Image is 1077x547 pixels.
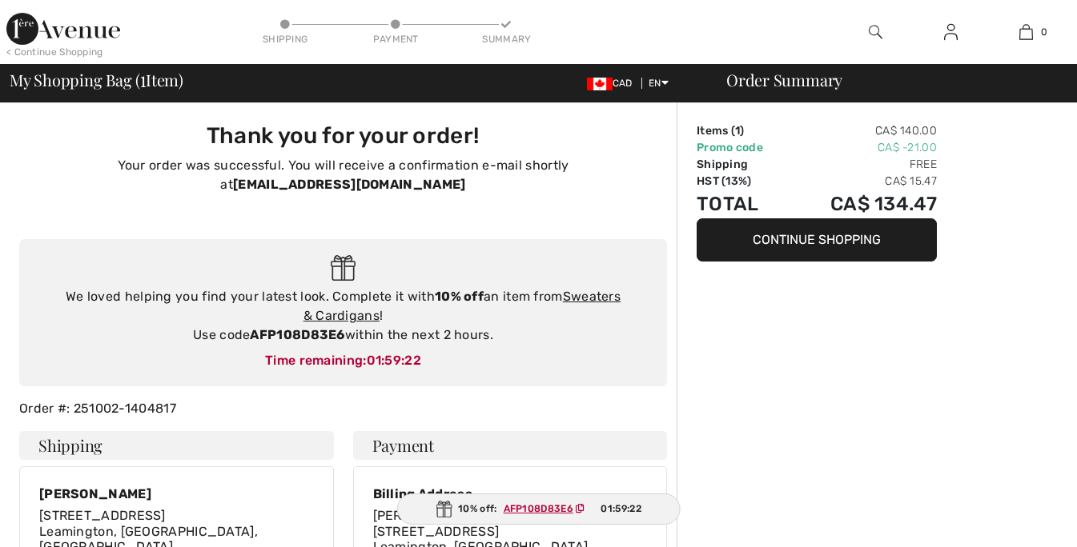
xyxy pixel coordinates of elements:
[19,431,334,460] h4: Shipping
[789,173,937,190] td: CA$ 15.47
[587,78,639,89] span: CAD
[601,501,641,516] span: 01:59:22
[29,122,657,150] h3: Thank you for your order!
[367,353,421,368] span: 01:59:22
[435,289,484,304] strong: 10% off
[789,122,937,139] td: CA$ 140.00
[10,399,677,418] div: Order #: 251002-1404817
[869,22,882,42] img: search the website
[140,68,146,89] span: 1
[697,218,937,262] button: Continue Shopping
[35,351,651,370] div: Time remaining:
[707,72,1067,88] div: Order Summary
[735,124,740,138] span: 1
[789,190,937,218] td: CA$ 134.47
[396,493,681,525] div: 10% off:
[331,255,356,281] img: Gift.svg
[944,22,958,42] img: My Info
[697,122,789,139] td: Items ( )
[29,156,657,194] p: Your order was successful. You will receive a confirmation e-mail shortly at
[436,501,452,517] img: Gift.svg
[353,431,668,460] h4: Payment
[39,486,314,501] div: [PERSON_NAME]
[1019,22,1033,42] img: My Bag
[233,177,465,192] strong: [EMAIL_ADDRESS][DOMAIN_NAME]
[697,190,789,218] td: Total
[261,32,309,46] div: Shipping
[789,139,937,156] td: CA$ -21.00
[504,503,573,514] ins: AFP108D83E6
[6,13,120,45] img: 1ère Avenue
[697,139,789,156] td: Promo code
[35,287,651,345] div: We loved helping you find your latest look. Complete it with an item from ! Use code within the n...
[373,486,648,501] div: Billing Address
[250,327,344,342] strong: AFP108D83E6
[6,45,103,59] div: < Continue Shopping
[372,32,420,46] div: Payment
[649,78,669,89] span: EN
[931,22,971,42] a: Sign In
[373,508,480,523] span: [PERSON_NAME]
[990,22,1063,42] a: 0
[697,156,789,173] td: Shipping
[587,78,613,90] img: Canadian Dollar
[697,173,789,190] td: HST (13%)
[1041,25,1047,39] span: 0
[789,156,937,173] td: Free
[482,32,530,46] div: Summary
[10,72,183,88] span: My Shopping Bag ( Item)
